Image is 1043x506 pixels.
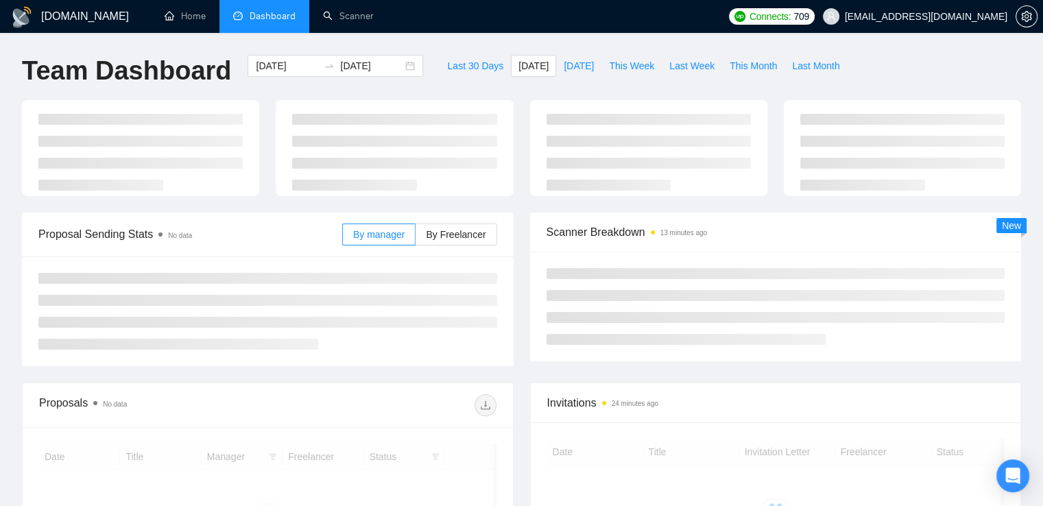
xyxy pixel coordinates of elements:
[103,400,127,408] span: No data
[734,11,745,22] img: upwork-logo.png
[564,58,594,73] span: [DATE]
[669,58,715,73] span: Last Week
[323,10,374,22] a: searchScanner
[547,224,1005,241] span: Scanner Breakdown
[353,229,405,240] span: By manager
[793,9,808,24] span: 709
[1016,11,1037,22] span: setting
[233,11,243,21] span: dashboard
[440,55,511,77] button: Last 30 Days
[518,58,549,73] span: [DATE]
[250,10,296,22] span: Dashboard
[784,55,847,77] button: Last Month
[38,226,342,243] span: Proposal Sending Stats
[324,60,335,71] span: swap-right
[1002,220,1021,231] span: New
[426,229,485,240] span: By Freelancer
[511,55,556,77] button: [DATE]
[547,394,1005,411] span: Invitations
[601,55,662,77] button: This Week
[165,10,206,22] a: homeHome
[660,229,707,237] time: 13 minutes ago
[256,58,318,73] input: Start date
[792,58,839,73] span: Last Month
[1016,5,1038,27] button: setting
[609,58,654,73] span: This Week
[1016,11,1038,22] a: setting
[996,459,1029,492] div: Open Intercom Messenger
[447,58,503,73] span: Last 30 Days
[22,55,231,87] h1: Team Dashboard
[612,400,658,407] time: 24 minutes ago
[324,60,335,71] span: to
[730,58,777,73] span: This Month
[722,55,784,77] button: This Month
[556,55,601,77] button: [DATE]
[826,12,836,21] span: user
[662,55,722,77] button: Last Week
[340,58,403,73] input: End date
[39,394,267,416] div: Proposals
[168,232,192,239] span: No data
[11,6,33,28] img: logo
[750,9,791,24] span: Connects:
